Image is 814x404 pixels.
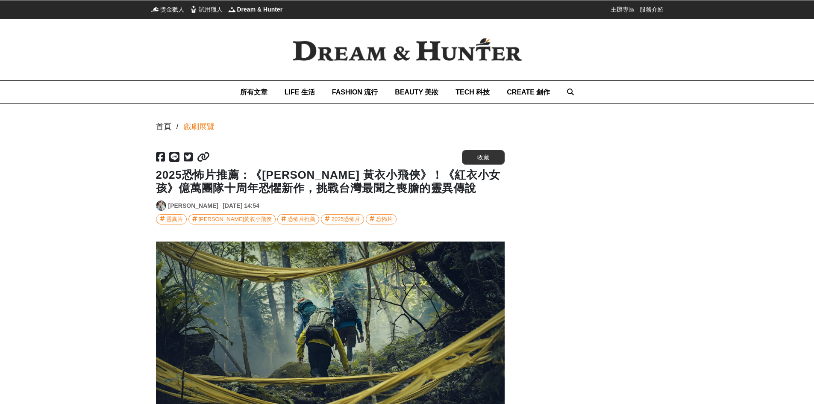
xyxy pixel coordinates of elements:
[176,121,179,133] div: /
[240,88,267,96] span: 所有文章
[160,5,184,14] span: 獎金獵人
[332,88,378,96] span: FASHION 流行
[332,81,378,103] a: FASHION 流行
[199,215,272,224] div: [PERSON_NAME]黃衣小飛俠
[151,5,159,14] img: 獎金獵人
[331,215,360,224] div: 2025恐怖片
[199,5,223,14] span: 試用獵人
[395,88,438,96] span: BEAUTY 美妝
[640,5,664,14] a: 服務介紹
[168,201,218,210] a: [PERSON_NAME]
[151,5,184,14] a: 獎金獵人獎金獵人
[156,121,171,133] div: 首頁
[237,5,283,14] span: Dream & Hunter
[223,201,259,210] div: [DATE] 14:54
[228,5,236,14] img: Dream & Hunter
[277,214,319,224] a: 恐怖片推薦
[455,88,490,96] span: TECH 科技
[156,201,166,211] a: Avatar
[285,81,315,103] a: LIFE 生活
[156,214,187,224] a: 靈異片
[611,5,635,14] a: 主辦專區
[366,214,397,224] a: 恐怖片
[455,81,490,103] a: TECH 科技
[321,214,364,224] a: 2025恐怖片
[156,201,166,210] img: Avatar
[228,5,283,14] a: Dream & HunterDream & Hunter
[285,88,315,96] span: LIFE 生活
[279,24,535,75] img: Dream & Hunter
[507,81,550,103] a: CREATE 創作
[156,168,505,195] h1: 2025恐怖片推薦：《[PERSON_NAME] 黃衣小飛俠》！《紅衣小女孩》億萬團隊十周年恐懼新作，挑戰台灣最聞之喪膽的靈異傳說
[188,214,276,224] a: [PERSON_NAME]黃衣小飛俠
[507,88,550,96] span: CREATE 創作
[376,215,393,224] div: 恐怖片
[462,150,505,165] button: 收藏
[189,5,198,14] img: 試用獵人
[189,5,223,14] a: 試用獵人試用獵人
[184,121,215,133] a: 戲劇展覽
[166,215,183,224] div: 靈異片
[288,215,315,224] div: 恐怖片推薦
[395,81,438,103] a: BEAUTY 美妝
[240,81,267,103] a: 所有文章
